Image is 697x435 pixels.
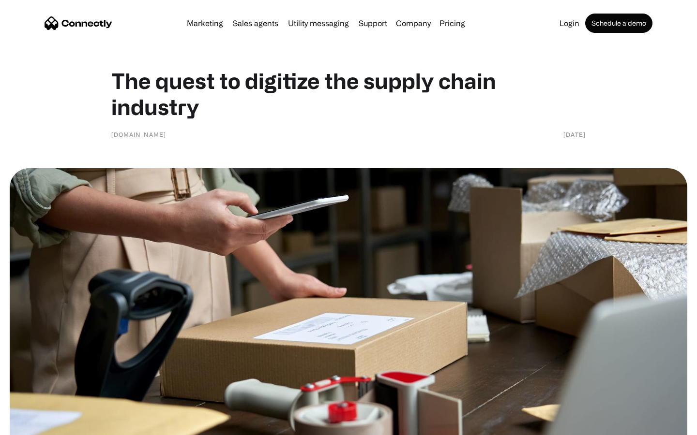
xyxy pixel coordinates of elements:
[355,19,391,27] a: Support
[19,418,58,432] ul: Language list
[111,68,586,120] h1: The quest to digitize the supply chain industry
[229,19,282,27] a: Sales agents
[284,19,353,27] a: Utility messaging
[563,130,586,139] div: [DATE]
[10,418,58,432] aside: Language selected: English
[556,19,583,27] a: Login
[436,19,469,27] a: Pricing
[396,16,431,30] div: Company
[585,14,652,33] a: Schedule a demo
[111,130,166,139] div: [DOMAIN_NAME]
[183,19,227,27] a: Marketing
